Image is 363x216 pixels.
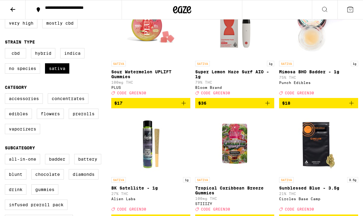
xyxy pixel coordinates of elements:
label: Gummies [31,184,58,195]
p: 75% THC [279,75,358,79]
p: 27% THC [111,192,190,196]
label: No Species [5,63,40,74]
img: Alien Labs - BK Satellite - 1g [120,113,181,174]
span: CODE GREEN30 [285,91,314,95]
label: Flowers [37,109,64,119]
label: Battery [74,154,101,164]
span: CODE GREEN30 [285,207,314,211]
legend: Strain Type [5,40,35,44]
p: 100mg THC [111,80,190,84]
label: Vaporizers [5,124,40,134]
a: Open page for BK Satellite - 1g from Alien Labs [111,113,190,214]
span: CODE GREEN30 [201,207,230,211]
button: Add to bag [279,98,358,108]
p: SATIVA [195,177,210,183]
a: Open page for Sunblessed Blue - 3.5g from Circles Base Camp [279,113,358,214]
legend: Category [5,85,27,90]
div: Bloom Brand [195,85,274,89]
legend: Subcategory [5,145,35,150]
label: Blunt [5,169,26,179]
label: Badder [45,154,69,164]
img: STIIIZY - Tropical Caribbean Breeze Gummies [204,113,265,174]
p: SATIVA [279,61,294,66]
p: SATIVA [111,61,126,66]
label: Indica [60,48,85,58]
p: Sour Watermelon UPLIFT Gummies [111,69,190,79]
label: Accessories [5,93,43,104]
div: STIIIZY [195,202,274,206]
p: SATIVA [279,177,294,183]
button: Add to bag [111,98,190,108]
label: Very High [5,18,37,28]
span: $18 [282,101,290,106]
p: SATIVA [111,177,126,183]
p: Sunblessed Blue - 3.5g [279,186,358,190]
p: 100mg THC [195,197,274,200]
p: 1g [183,177,190,183]
label: All-In-One [5,154,40,164]
button: Add to bag [195,98,274,108]
label: Mostly CBD [42,18,78,28]
p: Tropical Caribbean Breeze Gummies [195,186,274,195]
p: Super Lemon Haze Surf AIO - 1g [195,69,274,79]
label: Concentrates [48,93,88,104]
span: $17 [114,101,123,106]
label: Drink [5,184,26,195]
p: SATIVA [195,61,210,66]
span: $36 [198,101,206,106]
label: Infused Preroll Pack [5,200,67,210]
label: CBD [5,48,26,58]
label: Edibles [5,109,32,119]
img: Circles Base Camp - Sunblessed Blue - 3.5g [288,113,349,174]
label: Hybrid [31,48,55,58]
div: Punch Edibles [279,81,358,85]
span: CODE GREEN30 [117,207,146,211]
p: 3.5g [347,177,358,183]
span: CODE GREEN30 [117,91,146,95]
span: CODE GREEN30 [201,91,230,95]
div: PLUS [111,85,190,89]
p: 21% THC [279,192,358,196]
p: BK Satellite - 1g [111,186,190,190]
div: Alien Labs [111,197,190,201]
p: 1g [351,61,358,66]
label: Chocolate [31,169,64,179]
label: Prerolls [69,109,99,119]
p: 1g [267,61,274,66]
p: Mimosa BHO Badder - 1g [279,69,358,74]
div: Circles Base Camp [279,197,358,201]
label: Diamonds [69,169,99,179]
a: Open page for Tropical Caribbean Breeze Gummies from STIIIZY [195,113,274,214]
p: 79% THC [195,80,274,84]
label: Sativa [45,63,69,74]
